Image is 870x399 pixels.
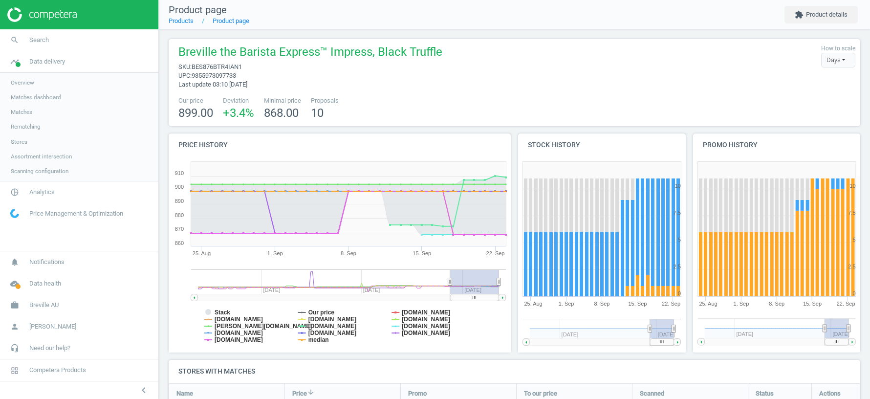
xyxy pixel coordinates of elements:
span: Deviation [223,96,254,105]
tspan: 15. Sep [628,301,647,307]
span: sku : [178,63,192,70]
a: Products [169,17,194,24]
i: headset_mic [5,339,24,357]
span: Need our help? [29,344,70,353]
span: upc : [178,72,192,79]
tspan: [DOMAIN_NAME] [215,330,263,336]
tspan: [DOMAIN_NAME] [215,336,263,343]
span: Actions [819,389,841,398]
h4: Stock history [518,133,686,156]
h4: Price history [169,133,511,156]
img: wGWNvw8QSZomAAAAABJRU5ErkJggg== [10,209,19,218]
i: pie_chart_outlined [5,183,24,201]
i: chevron_left [138,384,150,396]
text: 5 [852,237,855,243]
span: Competera Products [29,366,86,375]
tspan: [DOMAIN_NAME] [308,323,357,330]
span: Name [176,389,193,398]
i: search [5,31,24,49]
span: Scanned [640,389,664,398]
img: ajHJNr6hYgQAAAAASUVORK5CYII= [7,7,77,22]
tspan: [DOMAIN_NAME] [402,309,450,316]
tspan: 1. Sep [267,250,283,256]
tspan: 8. Sep [341,250,356,256]
h4: Stores with matches [169,360,860,383]
tspan: 1. Sep [559,301,574,307]
tspan: [DATE] [832,332,849,337]
tspan: [DOMAIN_NAME] [402,316,450,323]
span: Data health [29,279,61,288]
span: Price [292,389,307,398]
span: Our price [178,96,213,105]
tspan: [DOMAIN_NAME] [308,330,357,336]
i: person [5,317,24,336]
span: 9355973097733 [192,72,236,79]
a: Product page [213,17,249,24]
span: Proposals [311,96,339,105]
text: 880 [175,212,184,218]
span: Last update 03:10 [DATE] [178,81,247,88]
i: cloud_done [5,274,24,293]
tspan: 25. Aug [524,301,542,307]
span: 10 [311,106,324,120]
span: To our price [524,389,557,398]
i: notifications [5,253,24,271]
text: 900 [175,184,184,190]
tspan: [PERSON_NAME][DOMAIN_NAME] [215,323,312,330]
text: 7.5 [848,210,855,216]
label: How to scale [821,44,855,53]
span: Promo [408,389,427,398]
text: 890 [175,198,184,204]
tspan: [DATE] [658,332,675,337]
text: 7.5 [674,210,681,216]
tspan: 15. Sep [803,301,822,307]
tspan: 8. Sep [594,301,610,307]
tspan: median [308,336,329,343]
i: timeline [5,52,24,71]
i: arrow_downward [307,388,315,396]
span: [PERSON_NAME] [29,322,76,331]
tspan: 22. Sep [837,301,855,307]
button: chevron_left [131,384,156,397]
span: Status [756,389,774,398]
text: 2.5 [848,264,855,269]
text: 5 [678,237,681,243]
span: Stores [11,138,27,146]
span: Matches dashboard [11,93,61,101]
span: Data delivery [29,57,65,66]
text: 910 [175,170,184,176]
i: work [5,296,24,314]
tspan: [DOMAIN_NAME] [402,323,450,330]
span: 899.00 [178,106,213,120]
tspan: 22. Sep [662,301,680,307]
span: Overview [11,79,34,87]
span: Analytics [29,188,55,197]
i: extension [795,10,804,19]
span: Product page [169,4,227,16]
tspan: 25. Aug [193,250,211,256]
tspan: Stack [215,309,230,316]
span: Search [29,36,49,44]
text: 10 [849,183,855,189]
text: 2.5 [674,264,681,269]
span: Matches [11,108,32,116]
text: 0 [852,290,855,296]
tspan: Our price [308,309,335,316]
tspan: [DOMAIN_NAME] [402,330,450,336]
text: 860 [175,240,184,246]
tspan: 8. Sep [769,301,784,307]
tspan: 25. Aug [699,301,717,307]
span: Minimal price [264,96,301,105]
text: 870 [175,226,184,232]
span: 868.00 [264,106,299,120]
span: Breville AU [29,301,59,310]
span: Rematching [11,123,41,131]
text: 0 [678,290,681,296]
span: Breville the Barista Express™ Impress, Black Truffle [178,44,442,63]
button: extensionProduct details [784,6,858,23]
tspan: 22. Sep [486,250,505,256]
h4: Promo history [693,133,861,156]
span: Notifications [29,258,65,266]
span: +3.4 % [223,106,254,120]
tspan: [DOMAIN_NAME] [308,316,357,323]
